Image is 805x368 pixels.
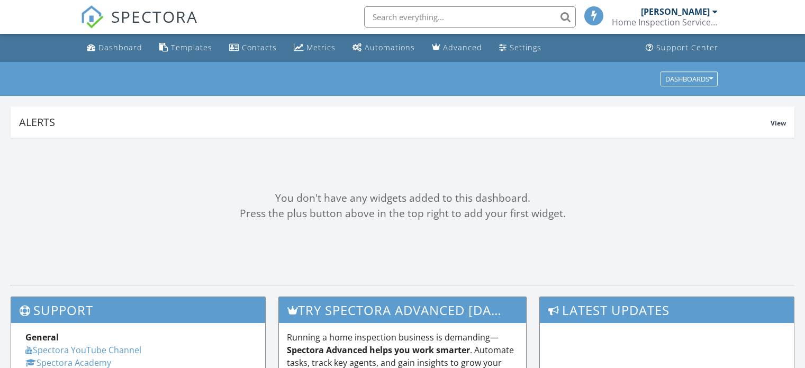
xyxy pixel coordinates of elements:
[428,38,486,58] a: Advanced
[665,75,713,83] div: Dashboards
[279,297,527,323] h3: Try spectora advanced [DATE]
[612,17,718,28] div: Home Inspection Services, LLC
[11,297,265,323] h3: Support
[641,6,710,17] div: [PERSON_NAME]
[661,71,718,86] button: Dashboards
[19,115,771,129] div: Alerts
[80,14,198,37] a: SPECTORA
[510,42,541,52] div: Settings
[348,38,419,58] a: Automations (Basic)
[287,344,470,356] strong: Spectora Advanced helps you work smarter
[495,38,546,58] a: Settings
[25,344,141,356] a: Spectora YouTube Channel
[443,42,482,52] div: Advanced
[364,6,576,28] input: Search everything...
[540,297,794,323] h3: Latest Updates
[641,38,722,58] a: Support Center
[306,42,336,52] div: Metrics
[83,38,147,58] a: Dashboard
[111,5,198,28] span: SPECTORA
[80,5,104,29] img: The Best Home Inspection Software - Spectora
[656,42,718,52] div: Support Center
[98,42,142,52] div: Dashboard
[171,42,212,52] div: Templates
[225,38,281,58] a: Contacts
[290,38,340,58] a: Metrics
[155,38,216,58] a: Templates
[25,331,59,343] strong: General
[242,42,277,52] div: Contacts
[11,191,794,206] div: You don't have any widgets added to this dashboard.
[11,206,794,221] div: Press the plus button above in the top right to add your first widget.
[365,42,415,52] div: Automations
[771,119,786,128] span: View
